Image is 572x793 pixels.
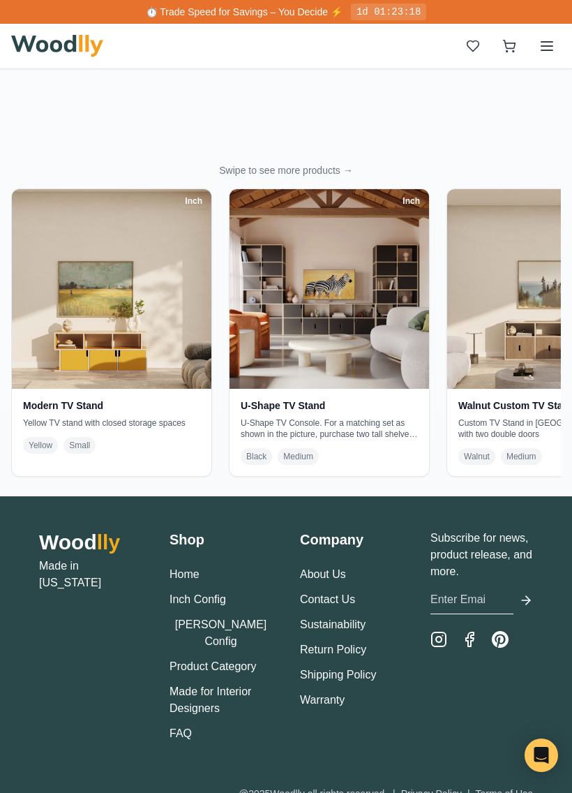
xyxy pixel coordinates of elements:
[430,586,513,614] input: Enter Email
[300,530,402,549] h3: Company
[146,6,343,17] span: ⏱️ Trade Speed for Savings – You Decide ⚡
[241,448,272,465] span: Black
[241,417,418,440] p: U-Shape TV Console. For a matching set as shown in the picture, purchase two tall shelves and one...
[501,448,542,465] span: Medium
[14,299,42,327] button: View Gallery
[229,189,429,389] img: U-Shape TV Stand
[12,189,211,389] img: Modern TV Stand
[396,193,426,209] div: Inch
[14,334,42,362] button: Open All Doors and Drawers
[11,163,561,177] p: Swipe to see more products →
[300,694,345,706] a: Warranty
[300,644,366,655] a: Return Policy
[23,400,200,413] h4: Modern TV Stand
[170,568,200,580] a: Home
[14,369,42,397] button: Show Dimensions
[351,3,426,20] div: 1d 01:23:18
[170,616,272,650] button: [PERSON_NAME] Config
[211,24,294,38] button: Pick Your Discount
[97,531,120,554] span: lly
[179,193,209,209] div: Inch
[300,618,366,630] a: Sustainability
[11,35,103,57] img: Woodlly
[170,591,226,608] button: Inch Config
[105,425,133,440] span: Width
[300,669,376,681] a: Shipping Policy
[170,685,251,714] a: Made for Interior Designers
[170,727,192,739] a: FAQ
[170,660,257,672] a: Product Category
[299,425,321,440] span: 63 "
[458,448,495,465] span: Walnut
[525,739,558,772] div: Open Intercom Messenger
[39,558,142,591] p: Made in [US_STATE]
[170,530,272,549] h3: Shop
[300,568,346,580] a: About Us
[63,437,96,454] span: Small
[357,425,389,440] span: Height
[430,530,533,580] p: Subscribe for news, product release, and more.
[430,631,447,648] a: Instagram
[300,593,355,605] a: Contact Us
[492,631,509,648] a: Pinterest
[241,400,418,413] h4: U-Shape TV Stand
[105,410,321,422] div: Width
[158,20,206,41] button: 20% off
[39,530,142,555] h2: Wood
[15,299,41,327] img: Gallery
[23,417,200,429] p: Yellow TV stand with closed storage spaces
[278,448,319,465] span: Medium
[23,437,58,454] span: Yellow
[461,631,478,648] a: Facebook
[25,20,47,42] button: Toggle price visibility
